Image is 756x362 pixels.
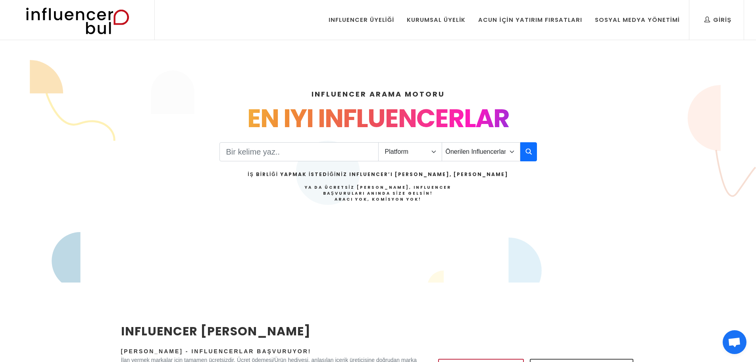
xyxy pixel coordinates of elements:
div: Giriş [704,15,731,24]
span: [PERSON_NAME] - Influencerlar Başvuruyor! [121,348,312,354]
h4: INFLUENCER ARAMA MOTORU [121,89,635,99]
input: Search [219,142,379,161]
div: Acun İçin Yatırım Fırsatları [478,15,582,24]
div: Sosyal Medya Yönetimi [595,15,680,24]
div: Kurumsal Üyelik [407,15,466,24]
div: Influencer Üyeliği [329,15,394,24]
h4: Ya da Ücretsiz [PERSON_NAME], Influencer Başvuruları Anında Size Gelsin! [248,184,508,202]
strong: Aracı Yok, Komisyon Yok! [335,196,422,202]
h2: İş Birliği Yapmak İstediğiniz Influencer’ı [PERSON_NAME], [PERSON_NAME] [248,171,508,178]
div: EN IYI INFLUENCERLAR [121,99,635,137]
div: Açık sohbet [723,330,746,354]
h2: INFLUENCER [PERSON_NAME] [121,322,417,340]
